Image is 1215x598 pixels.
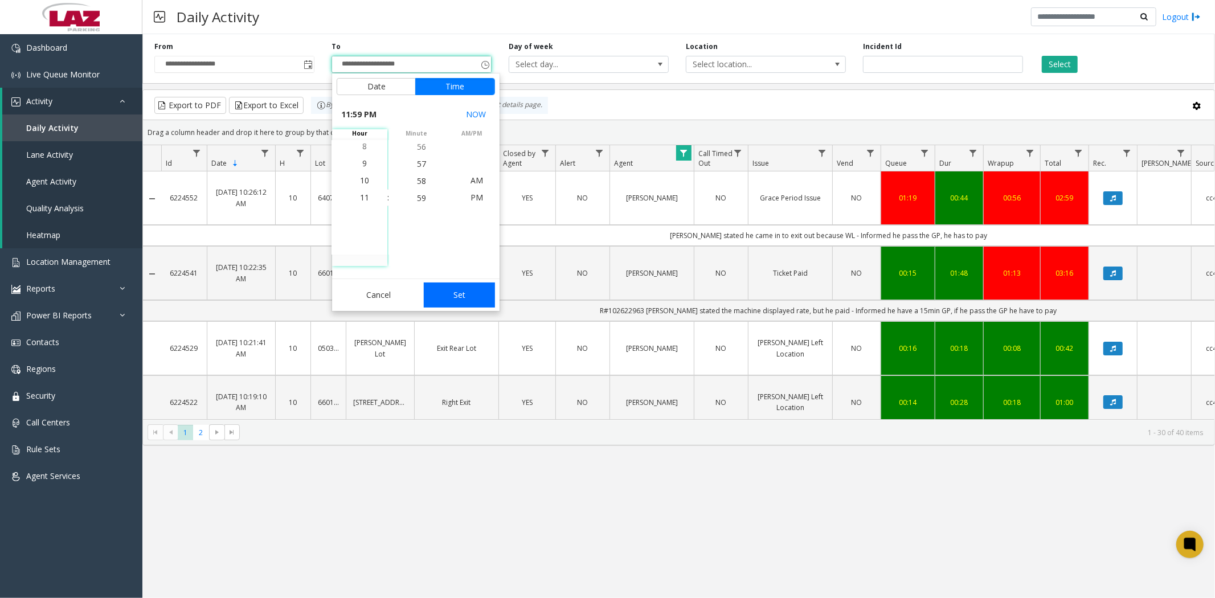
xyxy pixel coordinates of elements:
a: 01:19 [888,192,928,203]
span: Lot [315,158,325,168]
label: To [332,42,341,52]
a: 01:13 [991,268,1033,278]
a: Collapse Details [143,194,161,203]
span: Toggle popup [301,56,314,72]
a: 6224522 [168,397,200,408]
a: Exit Rear Lot [422,343,492,354]
span: Daily Activity [26,122,79,133]
span: Agent [614,158,633,168]
div: 00:15 [888,268,928,278]
a: [DATE] 10:22:35 AM [214,262,268,284]
span: Reports [26,283,55,294]
span: Dur [939,158,951,168]
span: Closed by Agent [503,149,535,168]
a: Agent Filter Menu [676,145,692,161]
a: NO [840,268,874,278]
span: Page 2 [193,425,208,440]
span: Select location... [686,56,813,72]
kendo-pager-info: 1 - 30 of 40 items [247,428,1203,437]
span: Regions [26,363,56,374]
span: NO [852,343,862,353]
span: 59 [417,192,426,203]
span: Wrapup [988,158,1014,168]
a: Date Filter Menu [257,145,273,161]
img: 'icon' [11,419,21,428]
a: 01:00 [1048,397,1082,408]
a: [PERSON_NAME] [617,268,687,278]
span: AM [471,175,483,186]
a: NO [563,343,603,354]
a: Issue Filter Menu [815,145,830,161]
span: YES [522,343,533,353]
a: 660122 [318,397,339,408]
label: From [154,42,173,52]
div: Data table [143,145,1214,419]
a: NO [701,268,741,278]
img: 'icon' [11,392,21,401]
a: Quality Analysis [2,195,142,222]
a: YES [506,268,549,278]
button: Export to Excel [229,97,304,114]
a: NO [563,192,603,203]
span: Queue [885,158,907,168]
a: 00:18 [942,343,976,354]
span: YES [522,193,533,203]
button: Select now [461,104,490,125]
a: Lot Filter Menu [328,145,343,161]
a: Parker Filter Menu [1173,145,1189,161]
span: Power BI Reports [26,310,92,321]
img: 'icon' [11,71,21,80]
a: [PERSON_NAME] Left Location [755,391,825,413]
div: 00:56 [991,192,1033,203]
a: 00:18 [991,397,1033,408]
span: Contacts [26,337,59,347]
div: 00:14 [888,397,928,408]
a: Total Filter Menu [1071,145,1086,161]
a: Grace Period Issue [755,192,825,203]
span: YES [522,398,533,407]
img: 'icon' [11,285,21,294]
a: NO [701,343,741,354]
h3: Daily Activity [171,3,265,31]
div: 00:28 [942,397,976,408]
span: Go to the next page [212,428,222,437]
img: logout [1192,11,1201,23]
a: 00:08 [991,343,1033,354]
a: 02:59 [1048,192,1082,203]
button: Cancel [337,282,420,308]
span: Alert [560,158,575,168]
span: Rec. [1093,158,1106,168]
span: 10 [360,175,369,186]
img: 'icon' [11,365,21,374]
a: Id Filter Menu [189,145,204,161]
a: 6224552 [168,192,200,203]
a: Closed by Agent Filter Menu [538,145,553,161]
a: NO [563,397,603,408]
div: 01:48 [942,268,976,278]
button: Date tab [337,78,416,95]
span: Heatmap [26,230,60,240]
a: 050324 [318,343,339,354]
a: [STREET_ADDRESS] [353,397,407,408]
span: Go to the last page [227,428,236,437]
a: 10 [283,268,304,278]
a: Alert Filter Menu [592,145,607,161]
a: [PERSON_NAME] [617,343,687,354]
span: Activity [26,96,52,107]
span: Page 1 [178,425,193,440]
span: [PERSON_NAME] [1142,158,1193,168]
span: 56 [417,141,426,152]
a: Dur Filter Menu [966,145,981,161]
span: Agent Services [26,470,80,481]
span: 57 [417,158,426,169]
div: 00:44 [942,192,976,203]
button: Export to PDF [154,97,226,114]
span: Date [211,158,227,168]
span: hour [332,129,387,138]
label: Day of week [509,42,553,52]
span: NO [852,398,862,407]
